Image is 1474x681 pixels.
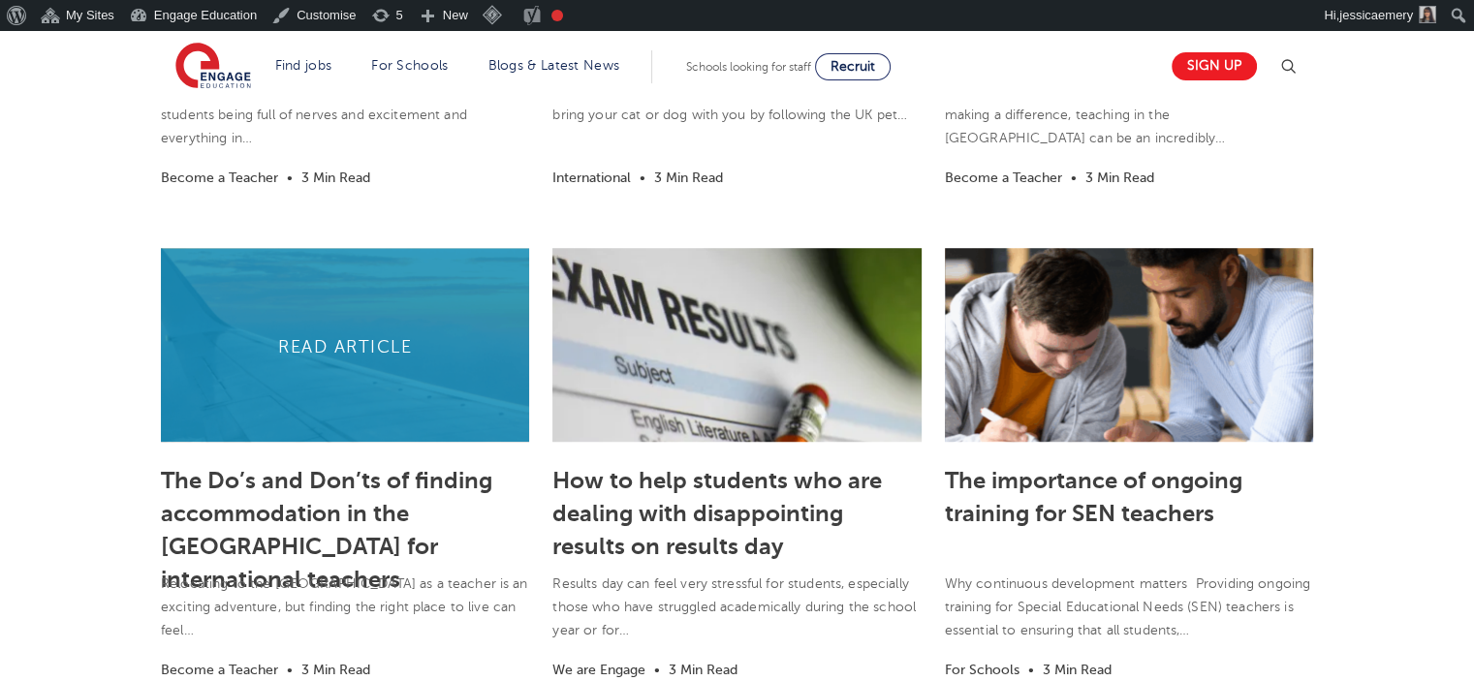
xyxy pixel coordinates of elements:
[945,167,1062,189] li: Become a Teacher
[552,573,921,642] p: Results day can feel very stressful for students, especially those who have struggled academicall...
[635,167,650,189] li: •
[161,573,529,642] p: Relocating to the [GEOGRAPHIC_DATA] as a teacher is an exciting adventure, but finding the right ...
[275,58,332,73] a: Find jobs
[669,659,737,681] li: 3 Min Read
[161,467,492,593] a: The Do’s and Don’ts of finding accommodation in the [GEOGRAPHIC_DATA] for international teachers
[552,80,921,127] p: If you’re relocating to the [GEOGRAPHIC_DATA], you can bring your cat or dog with you by followin...
[1023,659,1039,681] li: •
[1043,659,1112,681] li: 3 Min Read
[488,58,620,73] a: Blogs & Latest News
[1339,8,1413,22] span: jessicaemery
[831,59,875,74] span: Recruit
[686,60,811,74] span: Schools looking for staff
[945,80,1313,150] p: If you’re open to new experiences and passionate about making a difference, teaching in the [GEOG...
[552,659,645,681] li: We are Engage
[552,167,631,189] li: International
[282,167,298,189] li: •
[301,659,370,681] li: 3 Min Read
[161,659,278,681] li: Become a Teacher
[371,58,448,73] a: For Schools
[552,467,882,560] a: How to help students who are dealing with disappointing results on results day
[945,659,1019,681] li: For Schools
[1172,52,1257,80] a: Sign up
[161,167,278,189] li: Become a Teacher
[815,53,891,80] a: Recruit
[161,80,529,150] p: The beginning of a school year can be daunting, with students being full of nerves and excitement...
[301,167,370,189] li: 3 Min Read
[1085,167,1154,189] li: 3 Min Read
[1066,167,1082,189] li: •
[282,659,298,681] li: •
[175,43,251,91] img: Engage Education
[551,10,563,21] div: Focus keyphrase not set
[654,167,723,189] li: 3 Min Read
[945,573,1313,642] p: Why continuous development matters Providing ongoing training for Special Educational Needs (SEN)...
[945,467,1242,527] a: The importance of ongoing training for SEN teachers
[649,659,665,681] li: •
